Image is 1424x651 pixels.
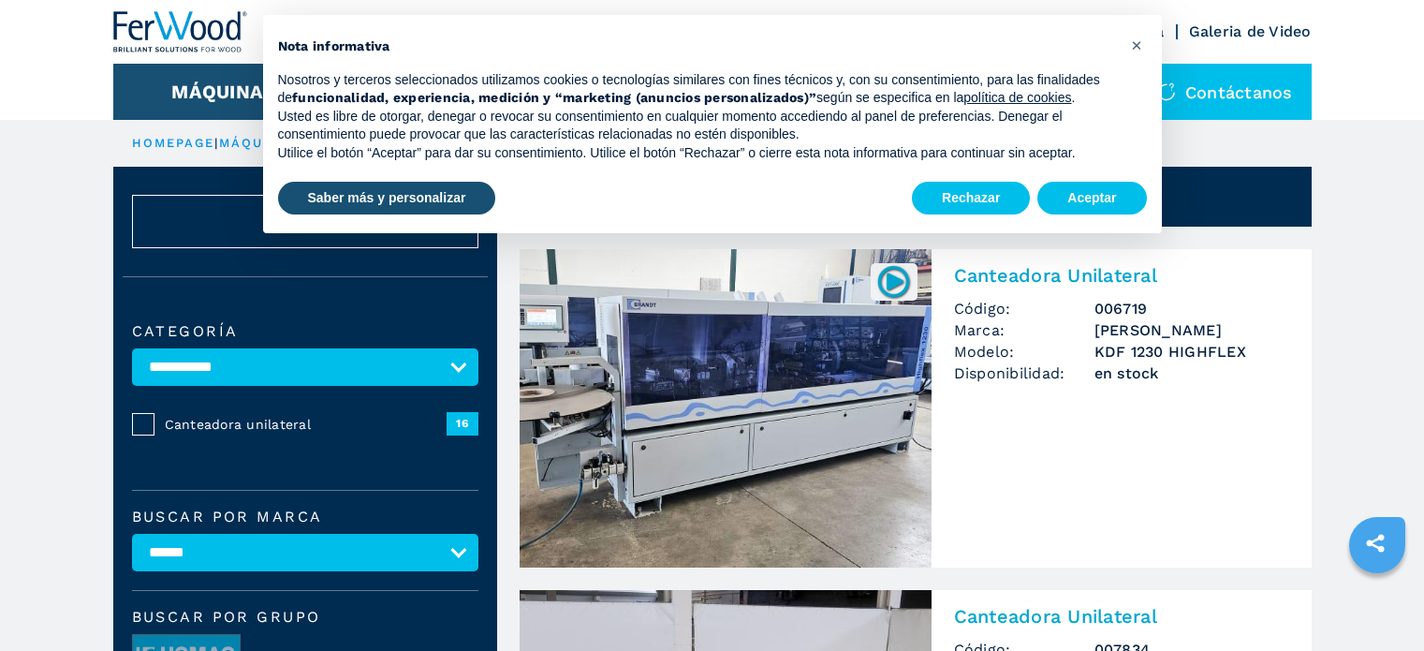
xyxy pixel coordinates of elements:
span: Buscar por grupo [132,610,478,625]
iframe: Chat [1344,567,1410,637]
button: Cerrar esta nota informativa [1123,30,1152,60]
img: Ferwood [113,11,248,52]
img: 006719 [875,263,912,300]
p: Utilice el botón “Aceptar” para dar su consentimiento. Utilice el botón “Rechazar” o cierre esta ... [278,144,1117,163]
p: Nosotros y terceros seleccionados utilizamos cookies o tecnologías similares con fines técnicos y... [278,71,1117,108]
a: Galeria de Video [1189,22,1312,40]
a: HOMEPAGE [132,136,215,150]
span: Código: [954,298,1094,319]
button: Saber más y personalizar [278,182,496,215]
span: × [1131,34,1142,56]
strong: funcionalidad, experiencia, medición y “marketing (anuncios personalizados)” [292,90,816,105]
button: Rechazar [912,182,1030,215]
button: Aceptar [1037,182,1146,215]
img: Canteadora Unilateral BRANDT KDF 1230 HIGHFLEX [520,249,932,568]
span: 16 [447,412,478,435]
span: Modelo: [954,341,1094,362]
button: ResetBorrar [132,195,478,248]
span: en stock [1094,362,1289,384]
a: sharethis [1352,520,1399,567]
p: Usted es libre de otorgar, denegar o revocar su consentimiento en cualquier momento accediendo al... [278,108,1117,144]
h3: 006719 [1094,298,1289,319]
h3: [PERSON_NAME] [1094,319,1289,341]
h2: Canteadora Unilateral [954,605,1289,628]
a: política de cookies [963,90,1071,105]
a: Canteadora Unilateral BRANDT KDF 1230 HIGHFLEX006719Canteadora UnilateralCódigo:006719Marca:[PERS... [520,249,1312,568]
div: Contáctanos [1138,64,1312,120]
label: categoría [132,324,478,339]
span: | [214,136,218,150]
span: Canteadora unilateral [165,415,447,434]
label: Buscar por marca [132,510,478,525]
h2: Canteadora Unilateral [954,264,1289,287]
h3: KDF 1230 HIGHFLEX [1094,341,1289,362]
h2: Nota informativa [278,37,1117,56]
span: Disponibilidad: [954,362,1094,384]
a: máquinas [219,136,301,150]
span: Marca: [954,319,1094,341]
button: Máquinas [171,81,275,103]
